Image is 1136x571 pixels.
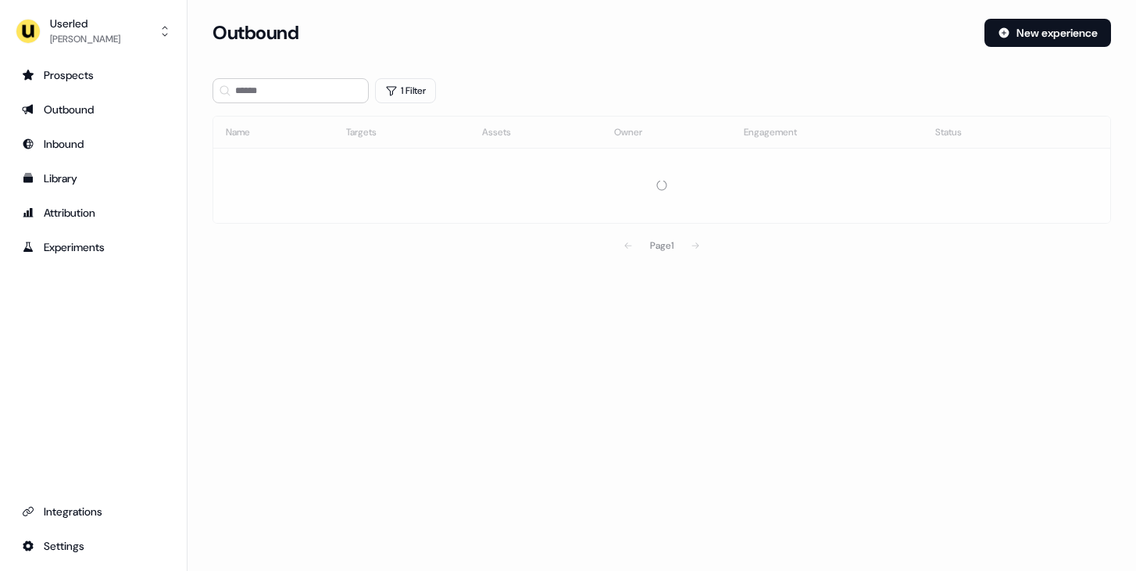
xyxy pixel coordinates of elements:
a: Go to outbound experience [13,97,174,122]
div: Settings [22,538,165,554]
a: Go to prospects [13,63,174,88]
button: 1 Filter [375,78,436,103]
div: [PERSON_NAME] [50,31,120,47]
div: Experiments [22,239,165,255]
a: Go to attribution [13,200,174,225]
div: Userled [50,16,120,31]
div: Outbound [22,102,165,117]
h3: Outbound [213,21,298,45]
a: Go to integrations [13,533,174,558]
a: Go to templates [13,166,174,191]
button: Userled[PERSON_NAME] [13,13,174,50]
div: Inbound [22,136,165,152]
button: New experience [984,19,1111,47]
a: Go to integrations [13,499,174,524]
a: Go to Inbound [13,131,174,156]
div: Attribution [22,205,165,221]
a: Go to experiments [13,235,174,260]
div: Library [22,171,165,186]
div: Integrations [22,504,165,519]
div: Prospects [22,67,165,83]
